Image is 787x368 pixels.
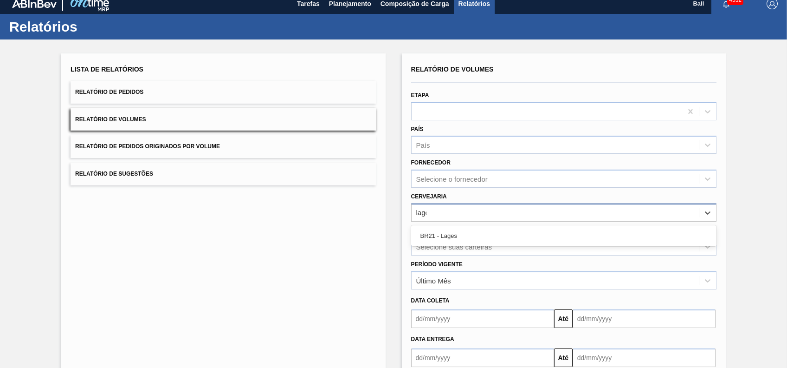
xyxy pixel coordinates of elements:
[71,108,376,131] button: Relatório de Volumes
[411,336,454,342] span: Data Entrega
[75,89,143,95] span: Relatório de Pedidos
[75,171,153,177] span: Relatório de Sugestões
[71,135,376,158] button: Relatório de Pedidos Originados por Volume
[416,175,488,183] div: Selecione o fornecedor
[9,21,174,32] h1: Relatórios
[411,193,447,200] label: Cervejaria
[411,348,554,367] input: dd/mm/yyyy
[411,92,429,99] label: Etapa
[71,163,376,185] button: Relatório de Sugestões
[411,309,554,328] input: dd/mm/yyyy
[411,126,424,132] label: País
[411,261,463,268] label: Período Vigente
[75,116,146,123] span: Relatório de Volumes
[71,81,376,104] button: Relatório de Pedidos
[573,309,716,328] input: dd/mm/yyyy
[573,348,716,367] input: dd/mm/yyyy
[416,276,451,284] div: Último Mês
[416,243,492,250] div: Selecione suas carteiras
[411,159,451,166] label: Fornecedor
[554,348,573,367] button: Até
[416,141,430,149] div: País
[71,66,143,73] span: Lista de Relatórios
[411,66,494,73] span: Relatório de Volumes
[411,227,716,244] div: BR21 - Lages
[554,309,573,328] button: Até
[75,143,220,150] span: Relatório de Pedidos Originados por Volume
[411,297,450,304] span: Data coleta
